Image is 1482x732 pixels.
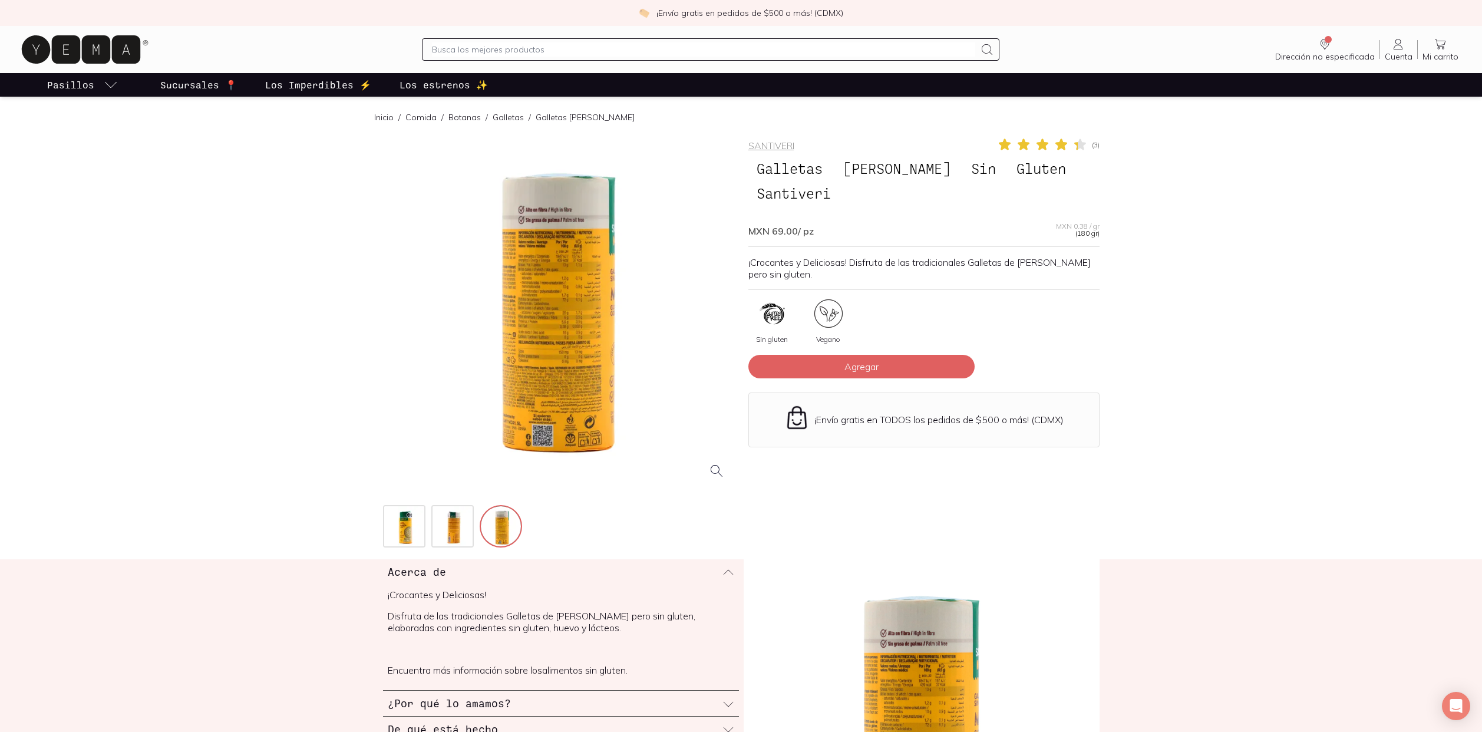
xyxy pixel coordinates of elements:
img: gluten-free_153a3d8b-601d-473b-b5d1-c78e844eda2a=fwebp-q70-w96 [758,299,786,328]
a: Mi carrito [1418,37,1463,62]
img: 18_8e315fcc-207b-4f7f-9303-c1aa2f717f63=fwebp-q70-w256 [433,506,475,549]
p: ¡Envío gratis en pedidos de $500 o más! (CDMX) [656,7,843,19]
span: Mi carrito [1422,51,1458,62]
span: Vegano [816,336,840,343]
a: Botanas [448,112,481,123]
a: alimentos sin gluten [542,664,626,676]
img: 17_79b303de-a9fe-471b-9411-3245c3c61d28=fwebp-q70-w256 [384,506,427,549]
p: Los estrenos ✨ [400,78,488,92]
span: Cuenta [1385,51,1412,62]
img: Envío [784,405,810,430]
span: / [394,111,405,123]
p: ¡Crocantes y Deliciosas! [388,589,734,601]
a: Comida [405,112,437,123]
img: check [639,8,649,18]
span: ( 3 ) [1092,141,1100,149]
span: / [481,111,493,123]
a: Cuenta [1380,37,1417,62]
a: Los Imperdibles ⚡️ [263,73,374,97]
h3: ¿Por qué lo amamos? [388,695,511,711]
p: Encuentra más información sobre los . [388,664,734,676]
img: 19_52ad4567-912d-4f28-8410-fb3f3357aa2e=fwebp-q70-w256 [481,506,523,549]
span: Santiveri [748,182,839,205]
button: Agregar [748,355,975,378]
span: (180 gr) [1075,230,1100,237]
span: / [437,111,448,123]
p: ¡Envío gratis en TODOS los pedidos de $500 o más! (CDMX) [814,414,1064,426]
div: Open Intercom Messenger [1442,692,1470,720]
a: pasillo-todos-link [45,73,120,97]
span: MXN 69.00 / pz [748,225,814,237]
p: ¡Crocantes y Deliciosas! Disfruta de las tradicionales Galletas de [PERSON_NAME] pero sin gluten. [748,256,1100,280]
a: Inicio [374,112,394,123]
p: Galletas [PERSON_NAME] [536,111,635,123]
span: Sin [963,157,1004,180]
p: Pasillos [47,78,94,92]
span: Agregar [844,361,879,372]
span: Galletas [748,157,831,180]
p: Sucursales 📍 [160,78,237,92]
a: SANTIVERI [748,140,794,151]
a: Dirección no especificada [1270,37,1379,62]
a: Galletas [493,112,524,123]
span: / [524,111,536,123]
span: Sin gluten [756,336,788,343]
span: Gluten [1008,157,1074,180]
p: Los Imperdibles ⚡️ [265,78,371,92]
input: Busca los mejores productos [432,42,975,57]
span: [PERSON_NAME] [835,157,959,180]
img: certificate_86a4b5dc-104e-40e4-a7f8-89b43527f01f=fwebp-q70-w96 [814,299,843,328]
a: Los estrenos ✨ [397,73,490,97]
p: Disfruta de las tradicionales Galletas de [PERSON_NAME] pero sin gluten, elaboradas con ingredien... [388,610,734,634]
a: Sucursales 📍 [158,73,239,97]
h3: Acerca de [388,564,446,579]
span: MXN 0.38 / gr [1056,223,1100,230]
span: Dirección no especificada [1275,51,1375,62]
